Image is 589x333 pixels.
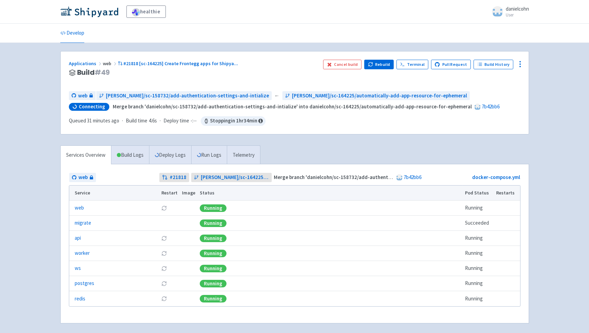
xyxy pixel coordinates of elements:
a: Run Logs [191,146,227,165]
a: api [75,234,81,242]
div: · · [69,116,266,126]
a: web [69,173,96,182]
span: [PERSON_NAME]/sc-164225/automatically-add-app-resource-for-ephemeral [292,92,467,100]
button: Rebuild [364,60,394,69]
span: Build time [126,117,147,125]
th: Status [197,186,463,201]
a: Deploy Logs [149,146,191,165]
a: healthie [126,5,166,18]
span: web [78,92,87,100]
th: Restart [159,186,180,201]
a: #21818 [159,173,189,182]
a: ws [75,264,81,272]
span: Stopping in 1 hr 34 min [201,116,266,126]
span: web [78,174,88,181]
button: Restart pod [161,205,167,211]
a: web [75,204,84,212]
td: Running [463,201,494,216]
td: Running [463,246,494,261]
span: Build [77,69,110,76]
span: web [103,60,118,67]
span: -:-- [191,117,197,125]
a: Terminal [396,60,428,69]
span: [PERSON_NAME]/sc-158732/add-authentication-settings-and-intialize [106,92,269,100]
div: Running [200,250,226,257]
a: Pull Request [431,60,471,69]
a: danielcohn User [488,6,529,17]
a: migrate [75,219,91,227]
button: Restart pod [161,266,167,271]
small: User [506,13,529,17]
div: Running [200,219,226,227]
div: Running [200,204,226,212]
th: Restarts [494,186,520,201]
span: Queued [69,117,119,124]
th: Service [69,186,159,201]
div: Running [200,295,226,302]
strong: Merge branch 'danielcohn/sc-158732/add-authentication-settings-and-intialize' into danielcohn/sc-... [113,103,472,110]
a: 7b42bb6 [404,174,421,180]
a: redis [75,295,85,303]
button: Restart pod [161,251,167,256]
strong: # 21818 [170,174,186,181]
a: [PERSON_NAME]/sc-164225/automatically-add-app-resource-for-ephemeral [282,91,470,100]
button: Restart pod [161,296,167,301]
td: Running [463,261,494,276]
time: 31 minutes ago [87,117,119,124]
button: Restart pod [161,236,167,241]
div: Running [200,280,226,287]
a: Build Logs [111,146,149,165]
a: #21818 [sc-164225] Create Frontegg apps for Shipya... [118,60,240,67]
button: Cancel build [323,60,362,69]
td: Succeeded [463,216,494,231]
span: Connecting [79,103,105,110]
span: [PERSON_NAME]/sc-164225/automatically-add-app-resource-for-ephemeral [201,174,269,181]
a: Services Overview [61,146,111,165]
span: # 49 [95,68,110,77]
span: #21818 [sc-164225] Create Frontegg apps for Shipya ... [123,60,238,67]
a: [PERSON_NAME]/sc-164225/automatically-add-app-resource-for-ephemeral [191,173,272,182]
div: Running [200,265,226,272]
span: Deploy time [163,117,189,125]
span: 4.6s [149,117,157,125]
a: Build History [474,60,513,69]
span: ← [274,92,280,100]
img: Shipyard logo [60,6,118,17]
a: worker [75,249,90,257]
button: Restart pod [161,281,167,286]
div: Running [200,235,226,242]
a: [PERSON_NAME]/sc-158732/add-authentication-settings-and-intialize [96,91,272,100]
a: postgres [75,280,94,287]
a: 7b42bb6 [482,103,500,110]
a: Telemetry [227,146,260,165]
td: Running [463,291,494,306]
a: Applications [69,60,103,67]
a: web [69,91,96,100]
span: danielcohn [506,5,529,12]
th: Pod Status [463,186,494,201]
td: Running [463,276,494,291]
a: Develop [60,24,84,43]
th: Image [180,186,197,201]
td: Running [463,231,494,246]
a: docker-compose.yml [472,174,520,180]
